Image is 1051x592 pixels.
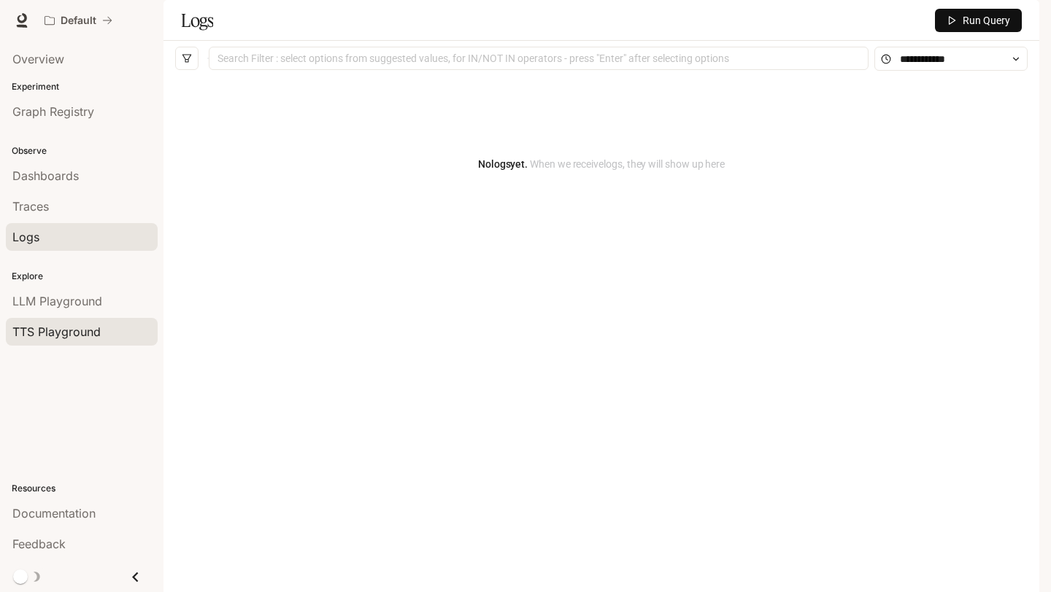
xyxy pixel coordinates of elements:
article: No logs yet. [478,156,725,172]
h1: Logs [181,6,213,35]
button: Run Query [935,9,1022,32]
button: filter [175,47,199,70]
span: When we receive logs , they will show up here [528,158,725,170]
p: Default [61,15,96,27]
span: filter [182,53,192,63]
span: Run Query [963,12,1010,28]
button: All workspaces [38,6,119,35]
